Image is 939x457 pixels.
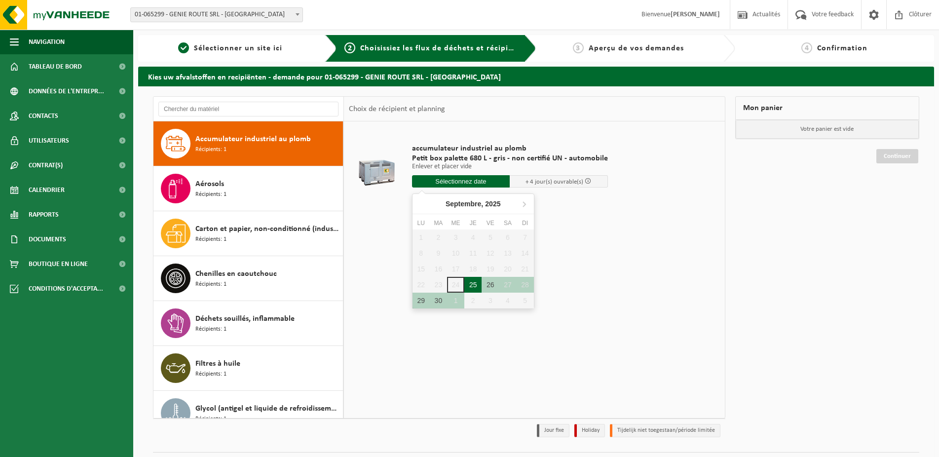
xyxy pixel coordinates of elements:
span: Navigation [29,30,65,54]
div: 2 [464,293,482,308]
div: 30 [430,293,447,308]
input: Sélectionnez date [412,175,510,188]
span: Filtres à huile [195,358,240,370]
button: Glycol (antigel et liquide de refroidissement) in 200l Récipients: 1 [153,391,343,436]
button: Aérosols Récipients: 1 [153,166,343,211]
span: Récipients: 1 [195,370,226,379]
li: Holiday [574,424,605,437]
div: 26 [482,277,499,293]
span: Déchets souillés, inflammable [195,313,295,325]
div: Je [464,218,482,228]
i: 2025 [485,200,500,207]
span: Récipients: 1 [195,325,226,334]
span: Contrat(s) [29,153,63,178]
span: 2 [344,42,355,53]
div: Sa [499,218,516,228]
div: 1 [447,293,464,308]
div: Septembre, [442,196,505,212]
span: 01-065299 - GENIE ROUTE SRL - FLEURUS [131,8,302,22]
span: Petit box palette 680 L - gris - non certifié UN - automobile [412,153,608,163]
button: Chenilles en caoutchouc Récipients: 1 [153,256,343,301]
span: + 4 jour(s) ouvrable(s) [526,179,583,185]
button: Filtres à huile Récipients: 1 [153,346,343,391]
a: 1Sélectionner un site ici [143,42,317,54]
div: Me [447,218,464,228]
span: Données de l'entrepr... [29,79,104,104]
a: Continuer [876,149,918,163]
input: Chercher du matériel [158,102,338,116]
span: Rapports [29,202,59,227]
div: 29 [413,293,430,308]
span: Chenilles en caoutchouc [195,268,277,280]
span: accumulateur industriel au plomb [412,144,608,153]
span: Aperçu de vos demandes [589,44,684,52]
span: Récipients: 1 [195,280,226,289]
strong: [PERSON_NAME] [671,11,720,18]
span: Accumulateur industriel au plomb [195,133,311,145]
span: 4 [801,42,812,53]
span: Récipients: 1 [195,145,226,154]
button: Carton et papier, non-conditionné (industriel) Récipients: 1 [153,211,343,256]
span: Récipients: 1 [195,190,226,199]
div: Ma [430,218,447,228]
div: 3 [482,293,499,308]
span: Sélectionner un site ici [194,44,282,52]
span: Contacts [29,104,58,128]
span: Documents [29,227,66,252]
p: Enlever et placer vide [412,163,608,170]
div: Lu [413,218,430,228]
span: 3 [573,42,584,53]
div: Ve [482,218,499,228]
div: Choix de récipient et planning [344,97,450,121]
span: Carton et papier, non-conditionné (industriel) [195,223,340,235]
span: Récipients: 1 [195,235,226,244]
span: Choisissiez les flux de déchets et récipients [360,44,525,52]
li: Jour fixe [537,424,569,437]
li: Tijdelijk niet toegestaan/période limitée [610,424,720,437]
span: Utilisateurs [29,128,69,153]
button: Déchets souillés, inflammable Récipients: 1 [153,301,343,346]
div: Di [517,218,534,228]
span: Boutique en ligne [29,252,88,276]
span: Tableau de bord [29,54,82,79]
button: Accumulateur industriel au plomb Récipients: 1 [153,121,343,166]
h2: Kies uw afvalstoffen en recipiënten - demande pour 01-065299 - GENIE ROUTE SRL - [GEOGRAPHIC_DATA] [138,67,934,86]
span: Récipients: 1 [195,415,226,424]
span: Glycol (antigel et liquide de refroidissement) in 200l [195,403,340,415]
span: 1 [178,42,189,53]
span: Confirmation [817,44,867,52]
span: 01-065299 - GENIE ROUTE SRL - FLEURUS [130,7,303,22]
span: Aérosols [195,178,224,190]
div: Mon panier [735,96,919,120]
span: Calendrier [29,178,65,202]
span: Conditions d'accepta... [29,276,103,301]
p: Votre panier est vide [736,120,919,139]
div: 25 [464,277,482,293]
